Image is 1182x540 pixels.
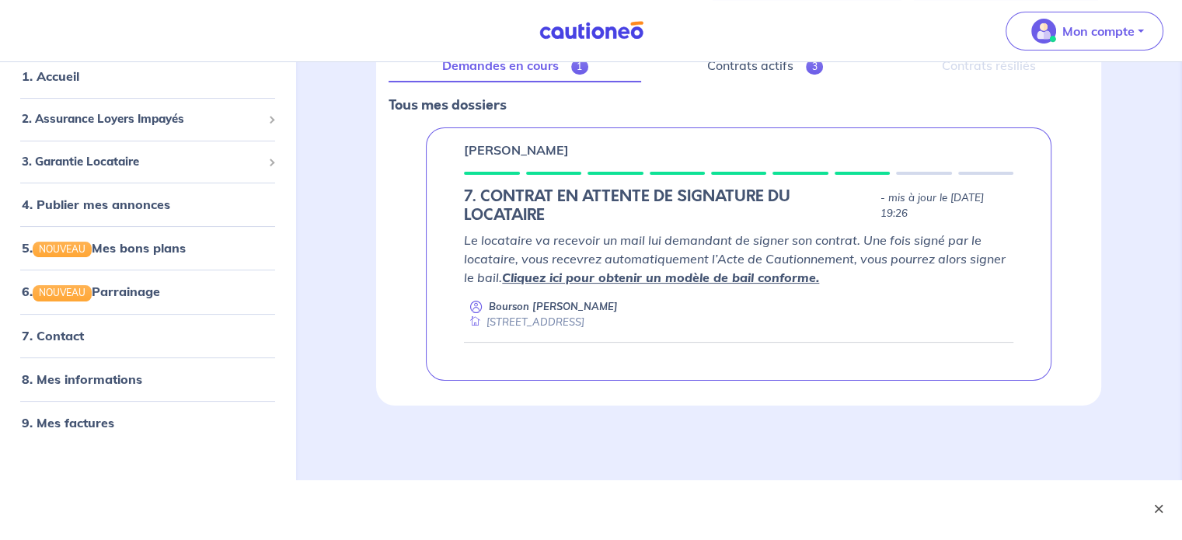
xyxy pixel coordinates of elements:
p: - mis à jour le [DATE] 19:26 [880,190,1013,221]
div: 2. Assurance Loyers Impayés [6,104,289,134]
div: 7. Contact [6,319,289,350]
div: 3. Garantie Locataire [6,146,289,176]
a: 8. Mes informations [22,371,142,386]
a: 5.NOUVEAUMes bons plans [22,240,186,256]
a: Demandes en cours1 [389,50,641,82]
div: state: RENTER-PAYMENT-METHOD-IN-PROGRESS, Context: IN-LANDLORD,IS-GL-CAUTION-IN-LANDLORD [464,187,1013,225]
a: Cliquez ici pour obtenir un modèle de bail conforme. [502,270,819,285]
a: 1. Accueil [22,68,79,84]
h5: 7. CONTRAT EN ATTENTE DE SIGNATURE DU LOCATAIRE [464,187,873,225]
p: Mon compte [1062,22,1135,40]
em: Le locataire va recevoir un mail lui demandant de signer son contrat. Une fois signé par le locat... [464,232,1006,285]
button: illu_account_valid_menu.svgMon compte [1006,12,1163,51]
p: [PERSON_NAME] [464,141,569,159]
div: 6.NOUVEAUParrainage [6,276,289,307]
a: 4. Publier mes annonces [22,197,170,212]
a: 6.NOUVEAUParrainage [22,284,160,299]
div: 5.NOUVEAUMes bons plans [6,232,289,263]
span: 3 [806,59,824,75]
img: Cautioneo [533,21,650,40]
a: Contrats actifs3 [654,50,876,82]
span: 3. Garantie Locataire [22,152,262,170]
div: 9. Mes factures [6,406,289,437]
p: Bourson [PERSON_NAME] [489,299,618,314]
span: 1 [571,59,589,75]
div: [STREET_ADDRESS] [464,315,584,329]
span: 2. Assurance Loyers Impayés [22,110,262,128]
button: × [1149,500,1168,518]
div: 4. Publier mes annonces [6,189,289,220]
div: 8. Mes informations [6,363,289,394]
div: 1. Accueil [6,61,289,92]
a: 9. Mes factures [22,414,114,430]
p: Tous mes dossiers [389,95,1089,115]
a: 7. Contact [22,327,84,343]
img: illu_account_valid_menu.svg [1031,19,1056,44]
